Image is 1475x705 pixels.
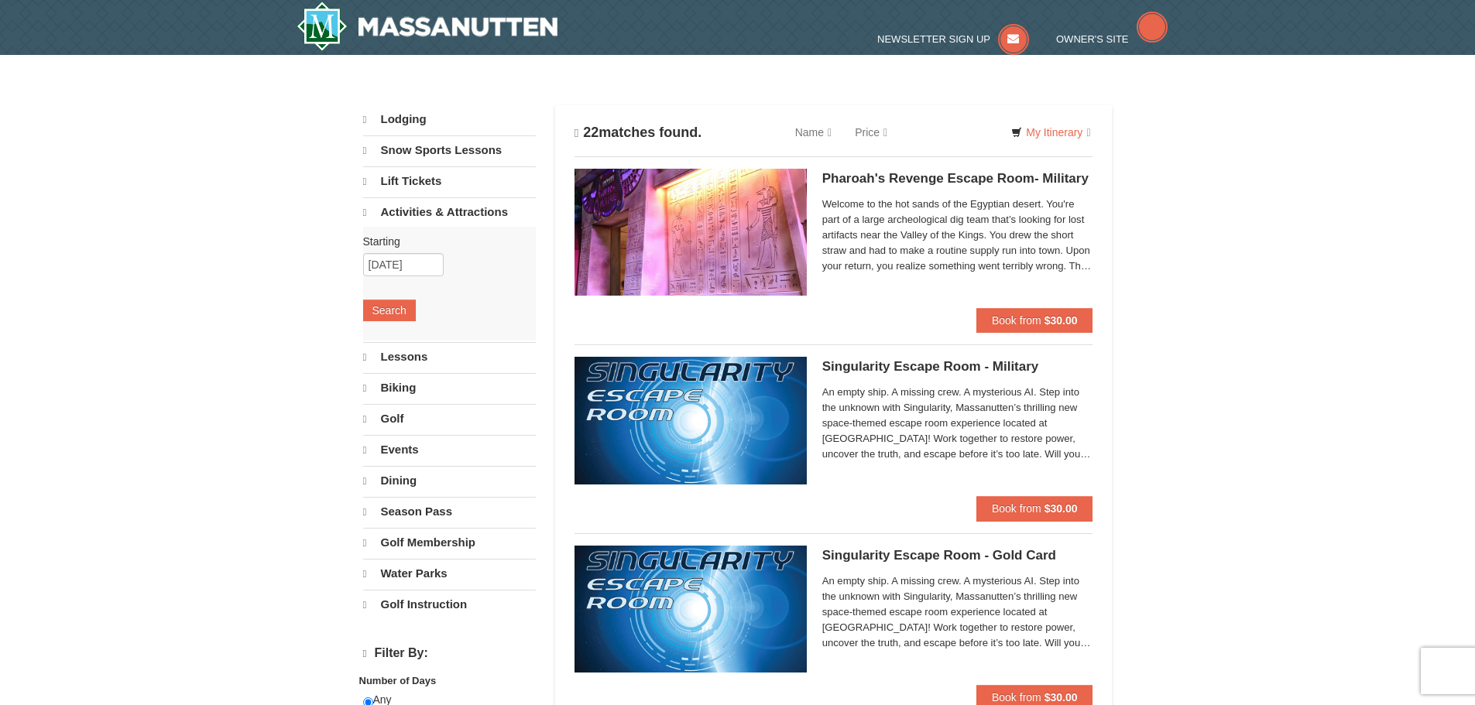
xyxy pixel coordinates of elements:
img: Massanutten Resort Logo [297,2,558,51]
span: Owner's Site [1056,33,1129,45]
a: Lessons [363,342,536,371]
a: Golf [363,404,536,433]
a: Golf Instruction [363,590,536,619]
img: 6619913-410-20a124c9.jpg [575,169,807,296]
span: Book from [992,502,1041,515]
label: Starting [363,234,524,249]
h4: Filter By: [363,646,536,661]
a: Golf Membership [363,528,536,557]
strong: $30.00 [1045,502,1078,515]
a: Activities & Attractions [363,197,536,227]
a: Price [843,117,899,148]
a: Owner's Site [1056,33,1168,45]
button: Book from $30.00 [976,308,1093,333]
a: Lodging [363,105,536,134]
strong: Number of Days [359,675,437,686]
a: Snow Sports Lessons [363,135,536,165]
a: My Itinerary [1001,121,1100,144]
a: Newsletter Sign Up [877,33,1029,45]
span: An empty ship. A missing crew. A mysterious AI. Step into the unknown with Singularity, Massanutt... [822,573,1093,651]
strong: $30.00 [1045,314,1078,327]
a: Name [784,117,843,148]
button: Book from $30.00 [976,496,1093,521]
span: Newsletter Sign Up [877,33,990,45]
img: 6619913-520-2f5f5301.jpg [575,357,807,484]
span: Welcome to the hot sands of the Egyptian desert. You're part of a large archeological dig team th... [822,197,1093,274]
button: Search [363,299,416,321]
span: An empty ship. A missing crew. A mysterious AI. Step into the unknown with Singularity, Massanutt... [822,385,1093,462]
strong: $30.00 [1045,691,1078,703]
a: Lift Tickets [363,166,536,196]
a: Season Pass [363,497,536,526]
a: Dining [363,466,536,495]
a: Biking [363,373,536,402]
a: Events [363,435,536,464]
h5: Singularity Escape Room - Gold Card [822,548,1093,563]
span: Book from [992,314,1041,327]
a: Massanutten Resort [297,2,558,51]
h5: Singularity Escape Room - Military [822,359,1093,375]
span: Book from [992,691,1041,703]
h5: Pharoah's Revenge Escape Room- Military [822,171,1093,187]
a: Water Parks [363,559,536,588]
img: 6619913-513-94f1c799.jpg [575,546,807,672]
